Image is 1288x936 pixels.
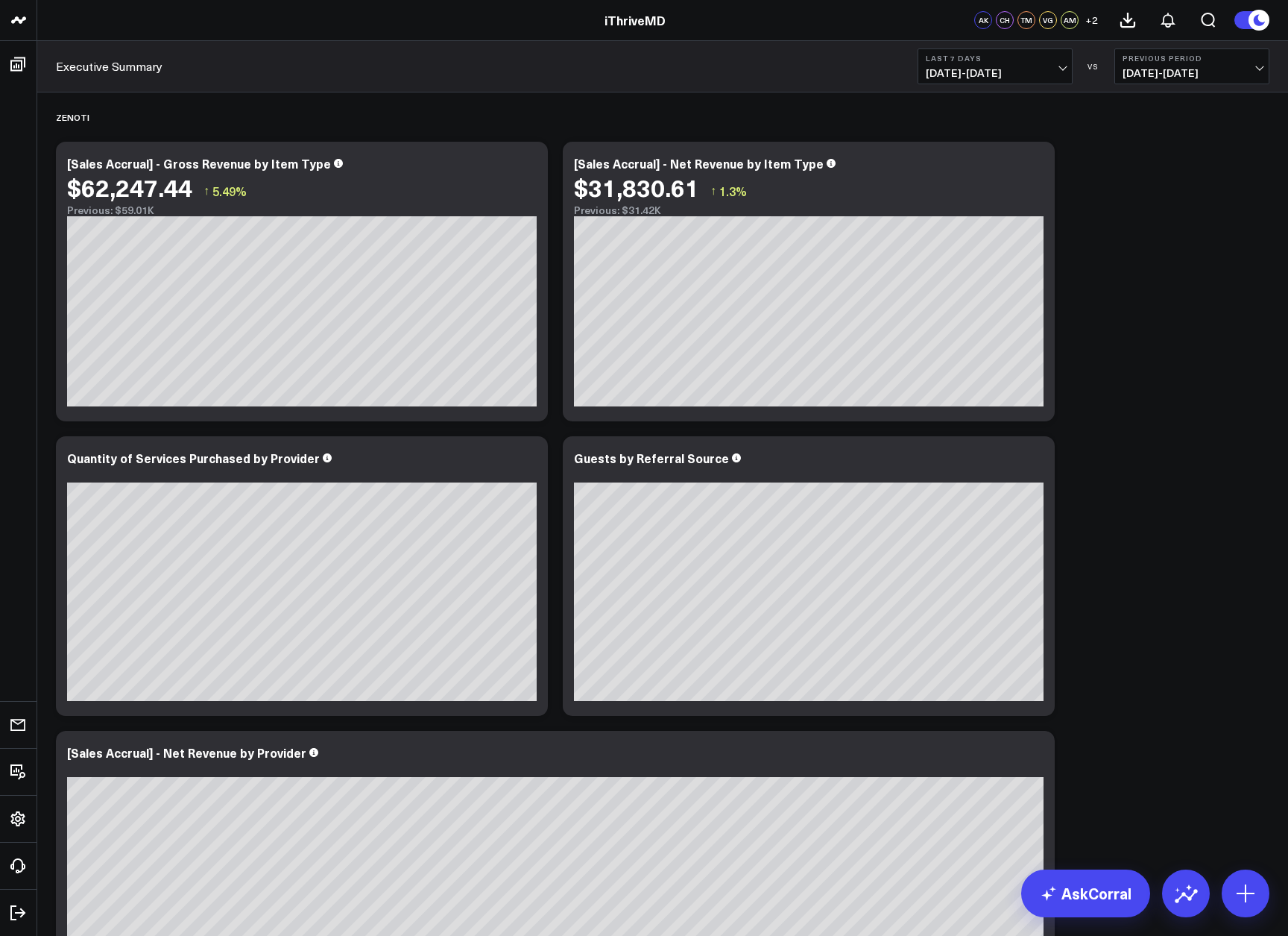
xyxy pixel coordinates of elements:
[719,183,747,199] span: 1.3%
[1080,62,1107,71] div: VS
[56,100,89,134] div: Zenoti
[1017,11,1035,29] div: TM
[1123,54,1261,63] b: Previous Period
[67,744,306,761] div: [Sales Accrual] - Net Revenue by Provider
[67,174,192,201] div: $62,247.44
[67,204,537,216] div: Previous: $59.01K
[1021,870,1150,917] a: AskCorral
[1061,11,1079,29] div: AM
[926,67,1064,79] span: [DATE] - [DATE]
[918,48,1073,84] button: Last 7 Days[DATE]-[DATE]
[574,174,699,201] div: $31,830.61
[1123,67,1261,79] span: [DATE] - [DATE]
[1039,11,1057,29] div: VG
[926,54,1064,63] b: Last 7 Days
[604,12,666,28] a: iThriveMD
[574,155,824,172] div: [Sales Accrual] - Net Revenue by Item Type
[974,11,992,29] div: AK
[67,155,331,172] div: [Sales Accrual] - Gross Revenue by Item Type
[203,181,209,201] span: ↑
[996,11,1014,29] div: CH
[574,450,729,466] div: Guests by Referral Source
[574,204,1044,216] div: Previous: $31.42K
[1082,11,1100,29] button: +2
[1085,15,1098,25] span: + 2
[67,450,320,466] div: Quantity of Services Purchased by Provider
[212,183,247,199] span: 5.49%
[1114,48,1269,84] button: Previous Period[DATE]-[DATE]
[56,58,162,75] a: Executive Summary
[710,181,716,201] span: ↑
